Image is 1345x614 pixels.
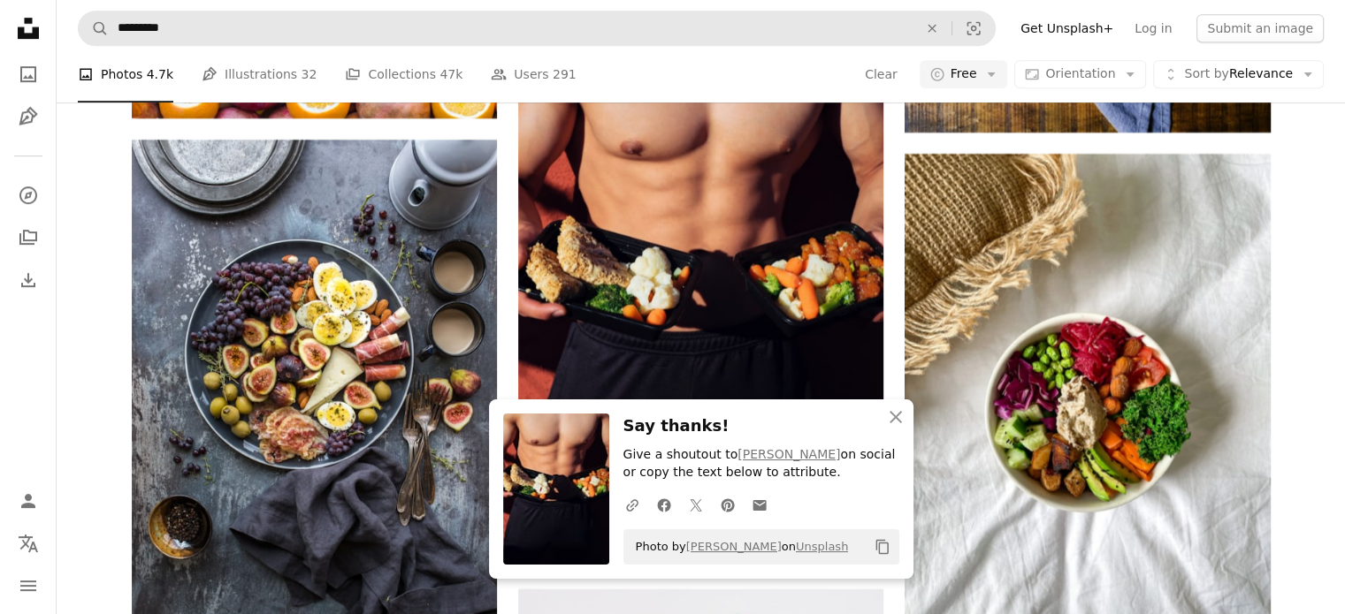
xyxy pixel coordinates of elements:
a: Get Unsplash+ [1010,14,1124,42]
a: [PERSON_NAME] [686,540,782,553]
a: Photos [11,57,46,92]
a: Users 291 [491,46,576,102]
button: Sort byRelevance [1153,60,1324,88]
a: Illustrations 32 [202,46,317,102]
h3: Say thanks! [623,413,899,439]
p: Give a shoutout to on social or copy the text below to attribute. [623,446,899,481]
a: Unsplash [796,540,848,553]
a: topless man in black shorts holding cooked food [518,284,883,300]
a: Log in / Sign up [11,483,46,519]
a: Explore [11,178,46,213]
span: Sort by [1184,66,1228,80]
a: vegetable salad on white ceramic bowl [905,390,1270,406]
span: Relevance [1184,65,1293,83]
img: topless man in black shorts holding cooked food [518,19,883,567]
span: Free [951,65,977,83]
a: Home — Unsplash [11,11,46,49]
a: Download History [11,262,46,298]
button: Copy to clipboard [867,532,898,562]
span: 47k [439,64,462,84]
a: Share on Pinterest [712,487,744,522]
a: Share over email [744,487,776,522]
a: top view photography of fruits in plate [132,406,497,421]
span: Photo by on [627,533,849,561]
button: Clear [913,11,951,45]
span: Orientation [1045,66,1115,80]
a: [PERSON_NAME] [737,447,840,461]
button: Language [11,526,46,561]
button: Submit an image [1196,14,1324,42]
span: 291 [553,64,577,84]
button: Search Unsplash [79,11,109,45]
button: Clear [864,60,898,88]
span: 32 [302,64,317,84]
a: Illustrations [11,99,46,134]
a: Share on Twitter [680,487,712,522]
button: Orientation [1014,60,1146,88]
a: Log in [1124,14,1182,42]
a: Share on Facebook [648,487,680,522]
a: Collections 47k [345,46,462,102]
form: Find visuals sitewide [78,11,996,46]
button: Visual search [952,11,995,45]
button: Menu [11,568,46,603]
a: Collections [11,220,46,255]
button: Free [920,60,1008,88]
